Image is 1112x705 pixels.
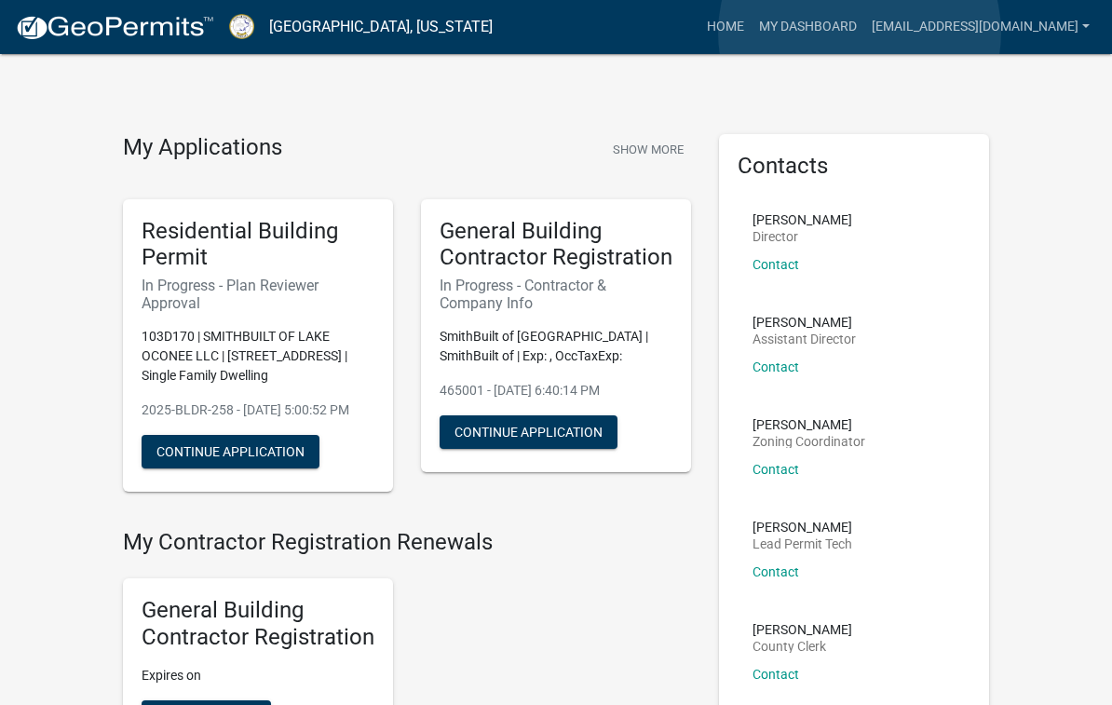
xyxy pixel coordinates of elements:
a: Contact [753,462,799,477]
p: Assistant Director [753,332,856,346]
p: SmithBuilt of [GEOGRAPHIC_DATA] | SmithBuilt of | Exp: , OccTaxExp: [440,327,672,366]
p: 103D170 | SMITHBUILT OF LAKE OCONEE LLC | [STREET_ADDRESS] | Single Family Dwelling [142,327,374,386]
h5: Residential Building Permit [142,218,374,272]
a: Contact [753,257,799,272]
img: Putnam County, Georgia [229,14,254,39]
a: Home [699,9,752,45]
h6: In Progress - Contractor & Company Info [440,277,672,312]
a: Contact [753,667,799,682]
h6: In Progress - Plan Reviewer Approval [142,277,374,312]
p: Director [753,230,852,243]
p: [PERSON_NAME] [753,521,852,534]
button: Continue Application [440,415,617,449]
p: 2025-BLDR-258 - [DATE] 5:00:52 PM [142,400,374,420]
p: 465001 - [DATE] 6:40:14 PM [440,381,672,400]
p: Zoning Coordinator [753,435,865,448]
p: [PERSON_NAME] [753,213,852,226]
a: My Dashboard [752,9,864,45]
p: Expires on [142,666,374,685]
p: [PERSON_NAME] [753,623,852,636]
h5: Contacts [738,153,970,180]
p: [PERSON_NAME] [753,316,856,329]
h5: General Building Contractor Registration [142,597,374,651]
a: Contact [753,359,799,374]
a: [EMAIL_ADDRESS][DOMAIN_NAME] [864,9,1097,45]
a: [GEOGRAPHIC_DATA], [US_STATE] [269,11,493,43]
h4: My Applications [123,134,282,162]
p: County Clerk [753,640,852,653]
h5: General Building Contractor Registration [440,218,672,272]
a: Contact [753,564,799,579]
button: Continue Application [142,435,319,468]
h4: My Contractor Registration Renewals [123,529,691,556]
p: Lead Permit Tech [753,537,852,550]
p: [PERSON_NAME] [753,418,865,431]
button: Show More [605,134,691,165]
